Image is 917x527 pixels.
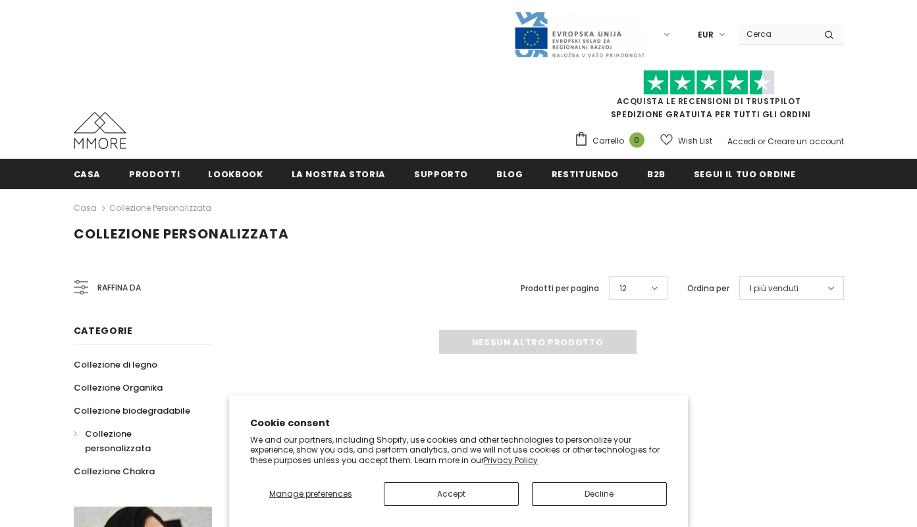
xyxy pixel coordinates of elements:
a: B2B [647,159,666,188]
img: Fidati di Pilot Stars [643,70,775,96]
span: B2B [647,168,666,180]
span: Collezione di legno [74,358,157,371]
a: Carrello 0 [574,131,651,151]
h2: Cookie consent [250,416,667,430]
a: Casa [74,159,101,188]
input: Search Site [739,24,814,43]
a: Collezione personalizzata [74,422,197,460]
a: Creare un account [768,136,844,147]
span: Categorie [74,324,133,337]
a: supporto [414,159,468,188]
button: Decline [532,482,667,506]
span: EUR [698,28,714,42]
a: Acquista le recensioni di TrustPilot [617,96,801,107]
a: Javni Razpis [513,28,645,40]
a: Privacy Policy [484,455,538,466]
p: We and our partners, including Shopify, use cookies and other technologies to personalize your ex... [250,435,667,466]
a: Collezione personalizzata [109,202,211,213]
span: or [758,136,766,147]
span: Wish List [678,134,712,148]
label: Prodotti per pagina [521,282,599,295]
a: Wish List [660,129,712,152]
button: Manage preferences [250,482,371,506]
span: 12 [619,282,627,295]
a: Prodotti [129,159,180,188]
a: La nostra storia [292,159,386,188]
a: Segui il tuo ordine [694,159,795,188]
img: Javni Razpis [513,11,645,59]
span: Collezione personalizzata [85,428,151,455]
span: Raffina da [97,281,141,295]
span: Casa [74,168,101,180]
span: supporto [414,168,468,180]
span: Collezione biodegradabile [74,404,190,417]
span: Manage preferences [269,488,352,499]
a: Collezione biodegradabile [74,399,190,422]
span: Carrello [592,134,624,148]
a: Casa [74,200,97,216]
span: Segui il tuo ordine [694,168,795,180]
span: Prodotti [129,168,180,180]
a: Accedi [727,136,756,147]
button: Accept [384,482,519,506]
a: Collezione Organika [74,376,163,399]
label: Ordina per [687,282,729,295]
span: SPEDIZIONE GRATUITA PER TUTTI GLI ORDINI [574,76,844,120]
span: Collezione personalizzata [74,225,289,243]
span: 0 [629,132,644,148]
a: Restituendo [552,159,619,188]
span: Restituendo [552,168,619,180]
a: Blog [496,159,523,188]
span: Collezione Chakra [74,465,155,478]
span: Blog [496,168,523,180]
span: I più venduti [750,282,799,295]
img: Casi MMORE [74,112,126,149]
a: Lookbook [208,159,263,188]
span: La nostra storia [292,168,386,180]
span: Collezione Organika [74,381,163,394]
a: Collezione di legno [74,353,157,376]
span: Lookbook [208,168,263,180]
a: Collezione Chakra [74,460,155,483]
